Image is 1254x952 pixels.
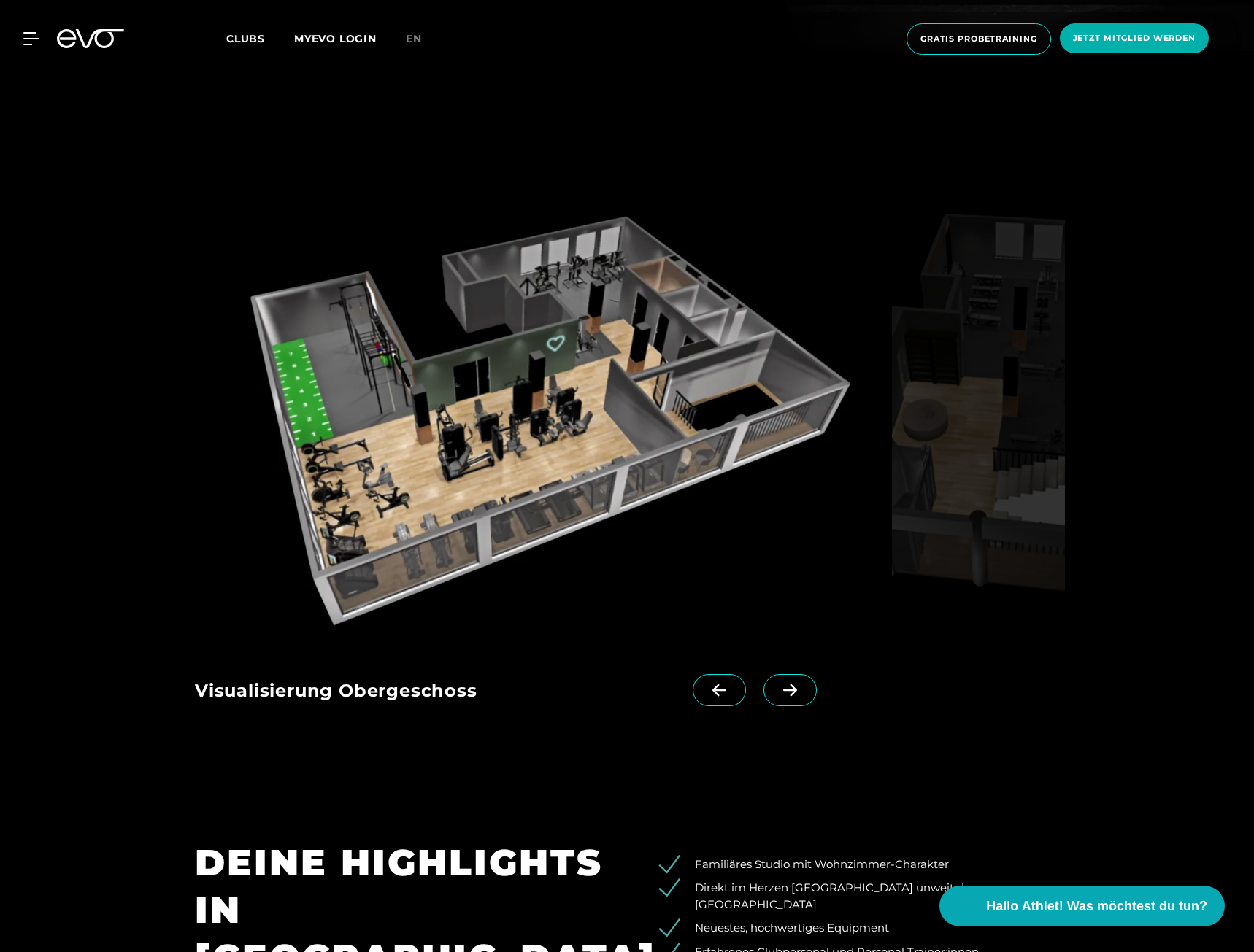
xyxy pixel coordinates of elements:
[920,33,1037,45] span: Gratis Probetraining
[226,32,265,45] span: Clubs
[1055,23,1213,55] a: Jetzt Mitglied werden
[294,32,377,45] a: MYEVO LOGIN
[406,32,422,45] span: en
[1073,32,1196,44] span: Jetzt Mitglied werden
[669,856,1059,873] li: Familiäres Studio mit Wohnzimmer-Charakter
[939,886,1225,926] button: Hallo Athlet! Was möchtest du tun?
[892,190,1065,639] img: evofitness
[986,897,1207,916] span: Hallo Athlet! Was möchtest du tun?
[669,920,1059,937] li: Neuestes, hochwertiges Equipment
[226,31,294,45] a: Clubs
[195,190,886,639] img: evofitness
[902,23,1055,55] a: Gratis Probetraining
[669,880,1059,913] li: Direkt im Herzen [GEOGRAPHIC_DATA] unweit des [GEOGRAPHIC_DATA]
[406,31,439,47] a: en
